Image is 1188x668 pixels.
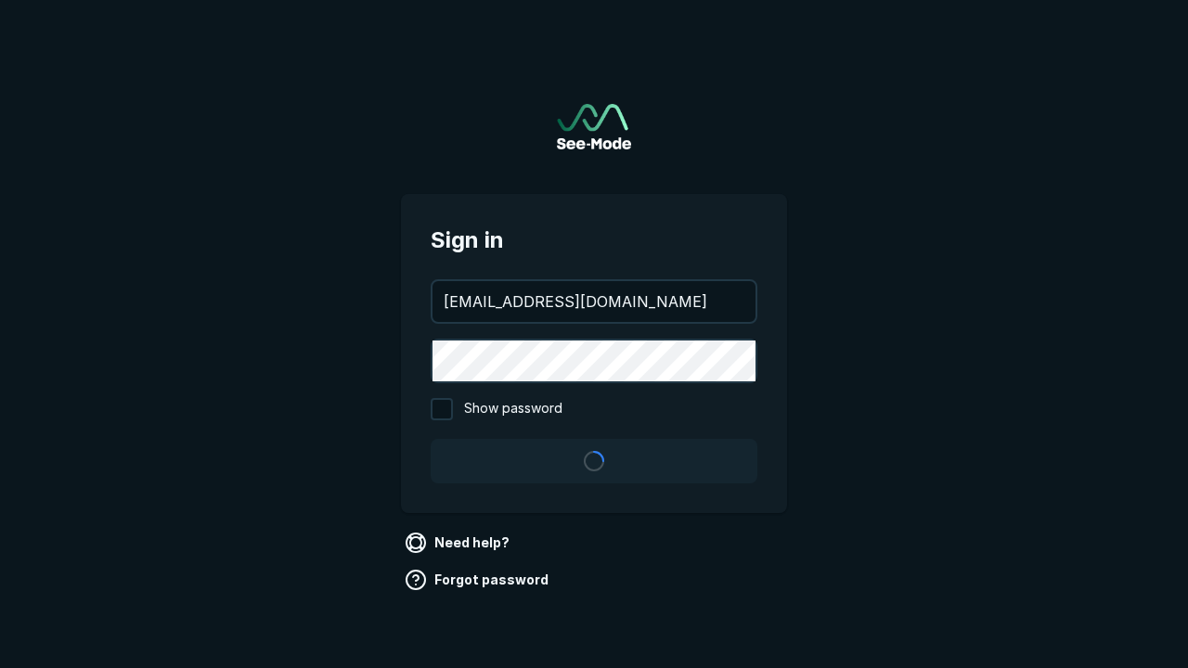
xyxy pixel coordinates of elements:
a: Need help? [401,528,517,558]
a: Go to sign in [557,104,631,149]
span: Sign in [431,224,757,257]
a: Forgot password [401,565,556,595]
img: See-Mode Logo [557,104,631,149]
input: your@email.com [433,281,755,322]
span: Show password [464,398,562,420]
